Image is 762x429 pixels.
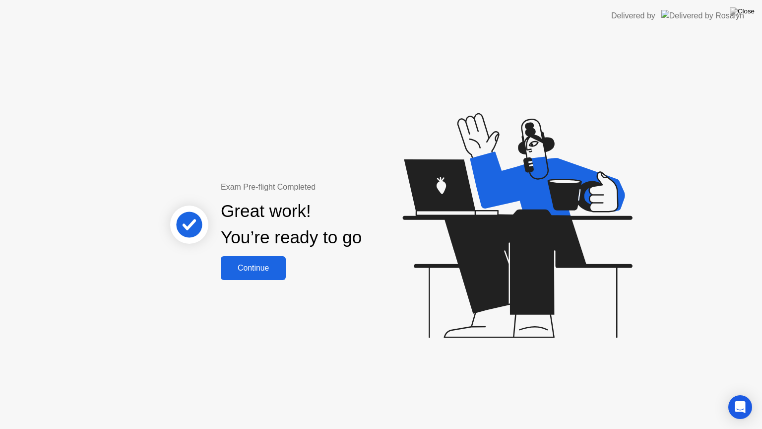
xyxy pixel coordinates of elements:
[661,10,744,21] img: Delivered by Rosalyn
[221,256,286,280] button: Continue
[611,10,655,22] div: Delivered by
[221,198,362,251] div: Great work! You’re ready to go
[224,264,283,273] div: Continue
[221,181,426,193] div: Exam Pre-flight Completed
[728,395,752,419] div: Open Intercom Messenger
[730,7,755,15] img: Close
